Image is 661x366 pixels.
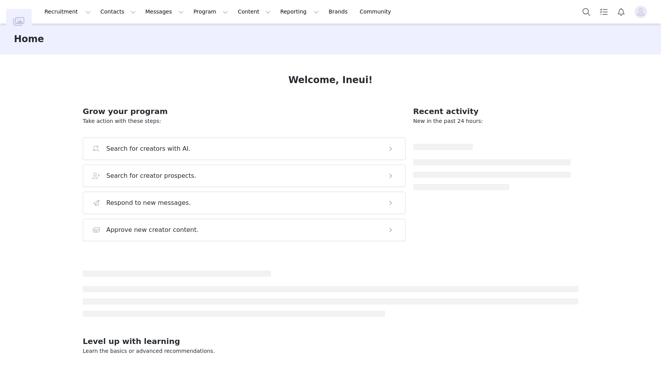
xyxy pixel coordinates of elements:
[288,73,373,87] h1: Welcome, Ineui!
[637,6,644,18] div: avatar
[83,117,405,125] p: Take action with these steps:
[355,3,399,20] a: Community
[276,3,324,20] button: Reporting
[595,3,612,20] a: Tasks
[83,347,578,355] p: Learn the basics or advanced recommendations.
[14,32,44,46] h3: Home
[613,3,630,20] button: Notifications
[106,198,191,208] h3: Respond to new messages.
[578,3,595,20] button: Search
[413,117,571,125] p: New in the past 24 hours:
[413,106,571,117] h2: Recent activity
[189,3,233,20] button: Program
[83,219,405,241] button: Approve new creator content.
[106,144,191,153] h3: Search for creators with AI.
[630,6,655,18] button: Profile
[233,3,275,20] button: Content
[83,106,405,117] h2: Grow your program
[96,3,140,20] button: Contacts
[324,3,354,20] a: Brands
[141,3,188,20] button: Messages
[83,138,405,160] button: Search for creators with AI.
[106,171,196,180] h3: Search for creator prospects.
[40,3,95,20] button: Recruitment
[106,225,199,235] h3: Approve new creator content.
[83,165,405,187] button: Search for creator prospects.
[83,192,405,214] button: Respond to new messages.
[83,335,578,347] h2: Level up with learning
